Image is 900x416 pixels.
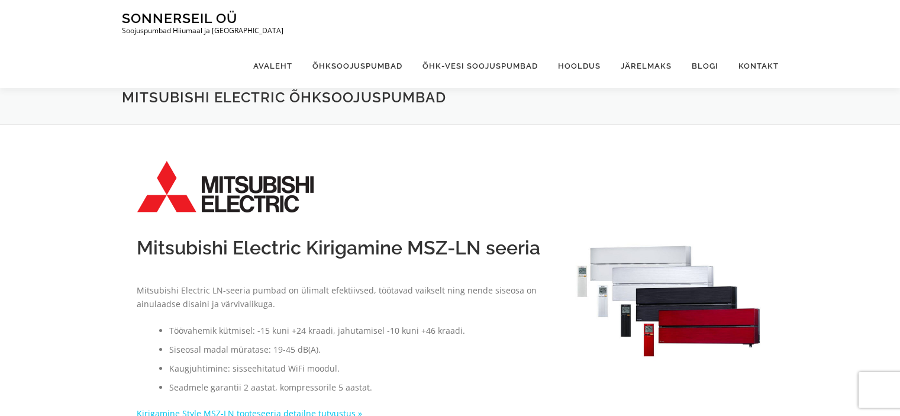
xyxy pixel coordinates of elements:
li: Töövahemik kütmisel: -15 kuni +24 kraadi, jahutamisel -10 kuni +46 kraadi. [169,324,547,338]
a: Hooldus [548,44,611,88]
a: Kontakt [728,44,779,88]
a: Blogi [682,44,728,88]
img: Mitsubishi Electric MSZ-LN50VG [570,237,764,362]
a: Avaleht [243,44,302,88]
a: Õhk-vesi soojuspumbad [412,44,548,88]
a: Õhksoojuspumbad [302,44,412,88]
a: Järelmaks [611,44,682,88]
p: Soojuspumbad Hiiumaal ja [GEOGRAPHIC_DATA] [122,27,283,35]
span: Mitsubishi Electric Kirigamine MSZ-LN seeria [137,237,540,259]
li: Kaugjuhtimine: sisseehitatud WiFi moodul. [169,362,547,376]
h1: Mitsubishi Electric õhksoojuspumbad [122,88,779,107]
p: Mitsubishi Electric LN-seeria pumbad on ülimalt efektiivsed, töötavad vaikselt ning nende siseosa... [137,283,547,312]
li: Seadmele garantii 2 aastat, kompressorile 5 aastat. [169,380,547,395]
li: Siseosal madal müratase: 19-45 dB(A). [169,343,547,357]
a: Sonnerseil OÜ [122,10,237,26]
img: Mitsubishi_Electric_logo.svg [137,160,314,213]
